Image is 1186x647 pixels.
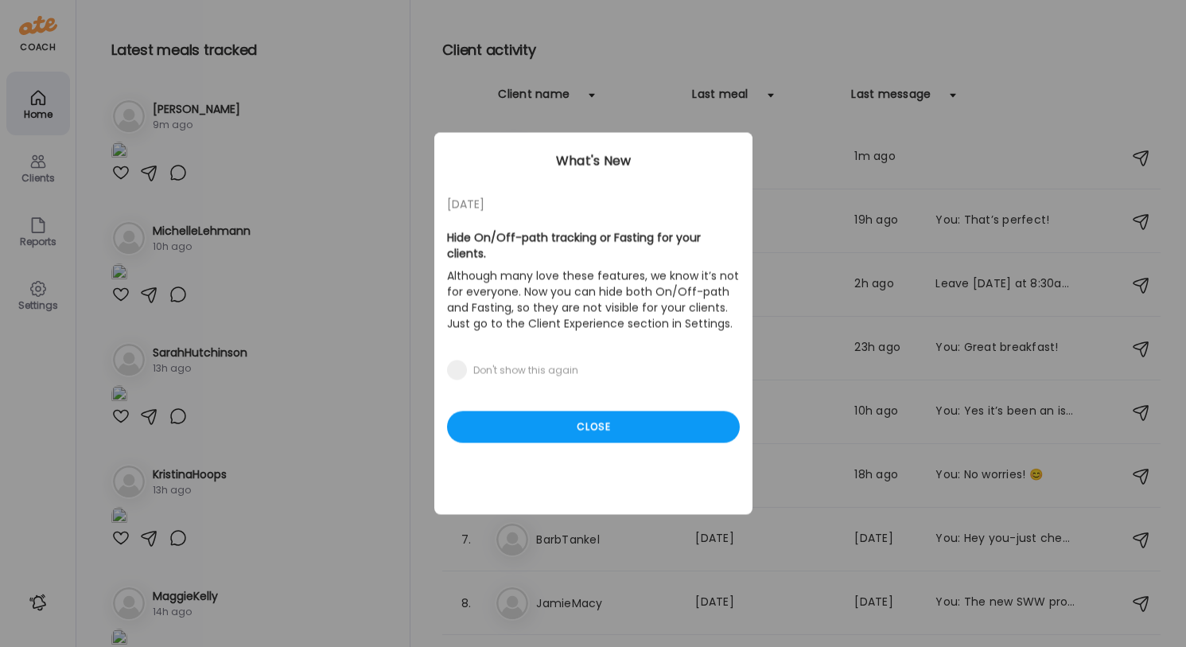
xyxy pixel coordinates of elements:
[447,195,740,214] div: [DATE]
[434,152,752,171] div: What's New
[447,265,740,335] p: Although many love these features, we know it’s not for everyone. Now you can hide both On/Off-pa...
[447,411,740,443] div: Close
[447,230,701,262] b: Hide On/Off-path tracking or Fasting for your clients.
[473,364,578,377] div: Don't show this again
